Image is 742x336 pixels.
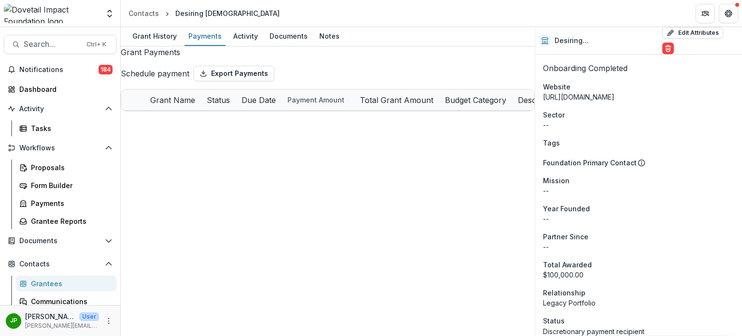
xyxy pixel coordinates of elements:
a: Notes [315,27,343,46]
div: Activity [229,29,262,43]
div: Payment Amount [282,95,350,105]
a: Form Builder [15,177,116,193]
div: Payments [185,29,226,43]
div: Payments [31,198,109,208]
p: [PERSON_NAME] [25,311,75,321]
span: Onboarding Completed [543,63,628,73]
span: Partner Since [543,232,588,242]
div: Total Grant Amount [354,89,439,110]
button: Edit Attributes [662,27,723,39]
div: Status [201,89,236,110]
a: Contacts [125,6,163,20]
div: Grant History [128,29,181,43]
span: Relationship [543,288,585,298]
div: Ctrl + K [85,39,108,50]
div: Grant Name [144,89,201,110]
div: $100,000.00 [543,270,734,280]
a: Grantees [15,276,116,292]
div: Proposals [31,162,109,173]
button: Schedule payment [121,68,189,79]
div: Contacts [128,8,159,18]
div: Communications [31,296,109,307]
div: Tasks [31,123,109,133]
div: Due Date [236,89,282,110]
button: Search... [4,35,116,54]
p: -- [543,214,734,224]
a: Payments [15,195,116,211]
span: Discretionary payment recipient [543,328,644,336]
div: Payment Amount [282,89,354,110]
a: Payments [185,27,226,46]
p: [PERSON_NAME][EMAIL_ADDRESS][DOMAIN_NAME] [25,321,99,330]
div: Form Builder [31,180,109,190]
button: More [103,315,114,327]
a: Communications [15,293,116,309]
div: Jason Pittman [10,318,17,324]
div: Notes [315,29,343,43]
span: Website [543,82,571,92]
div: Budget Category [439,89,512,110]
div: Status [201,94,236,106]
a: Grant History [128,27,181,46]
a: Grantee Reports [15,213,116,229]
span: Contacts [19,260,101,268]
nav: breadcrumb [125,6,284,20]
button: Open entity switcher [103,4,116,23]
span: Activity [19,105,101,113]
a: Dashboard [4,81,116,97]
span: Sector [543,110,565,120]
div: Total Grant Amount [354,94,439,106]
div: Dashboard [19,84,109,94]
span: 184 [99,65,113,74]
h2: Desiring [DEMOGRAPHIC_DATA] [555,37,658,45]
div: Grantee Reports [31,216,109,226]
button: Partners [696,4,715,23]
p: -- [543,186,734,196]
p: Foundation Primary Contact [543,158,637,168]
button: Export Payments [193,66,274,81]
p: Legacy Portfolio [543,298,734,308]
p: User [79,312,99,321]
span: Notifications [19,66,99,74]
div: Description [512,89,565,110]
p: -- [543,242,734,252]
div: Desiring [DEMOGRAPHIC_DATA] [175,8,280,18]
a: [URL][DOMAIN_NAME] [543,93,614,101]
span: Year Founded [543,204,590,214]
button: Open Activity [4,101,116,117]
span: Mission [543,175,570,186]
div: Grant Name [144,94,201,106]
span: Documents [19,237,101,245]
a: Tasks [15,120,116,136]
div: Budget Category [439,94,512,106]
span: Workflows [19,144,101,152]
span: Status [543,316,565,326]
button: Open Workflows [4,140,116,156]
button: Notifications184 [4,62,116,77]
button: Open Contacts [4,256,116,272]
a: Documents [266,27,312,46]
a: Proposals [15,160,116,175]
h2: Grant Payments [121,46,535,58]
button: Delete [662,43,674,54]
button: Open Documents [4,233,116,248]
div: Due Date [236,94,282,106]
div: Grantees [31,278,109,289]
span: Tags [543,138,560,148]
a: Activity [229,27,262,46]
button: Get Help [719,4,738,23]
p: -- [543,120,734,130]
div: Documents [266,29,312,43]
img: Dovetail Impact Foundation logo [4,4,99,23]
span: Search... [24,40,81,49]
div: Description [512,94,565,106]
span: Total Awarded [543,260,592,270]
